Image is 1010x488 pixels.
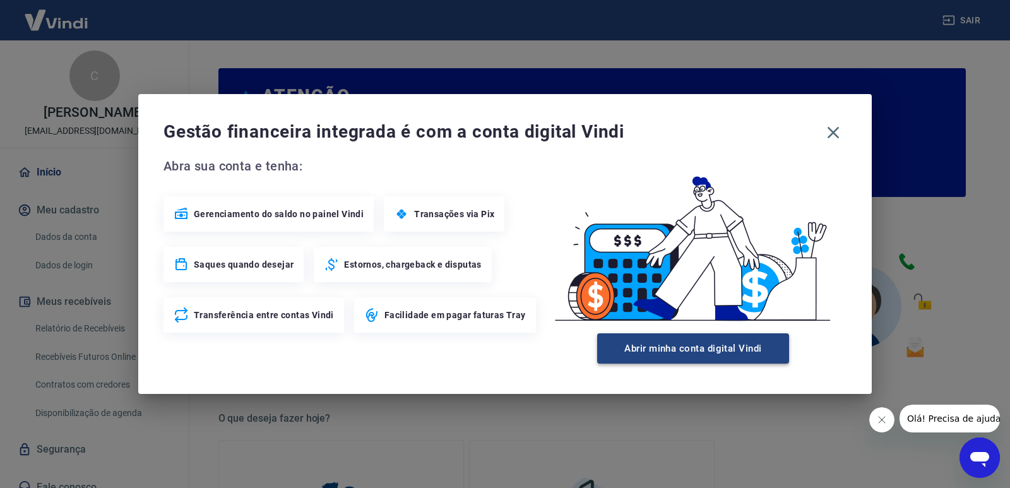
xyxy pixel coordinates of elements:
[8,9,106,19] span: Olá! Precisa de ajuda?
[869,407,894,432] iframe: Fechar mensagem
[194,258,294,271] span: Saques quando desejar
[163,156,540,176] span: Abra sua conta e tenha:
[540,156,847,328] img: Good Billing
[163,119,820,145] span: Gestão financeira integrada é com a conta digital Vindi
[194,208,364,220] span: Gerenciamento do saldo no painel Vindi
[344,258,481,271] span: Estornos, chargeback e disputas
[384,309,526,321] span: Facilidade em pagar faturas Tray
[959,437,1000,478] iframe: Botão para abrir a janela de mensagens
[194,309,334,321] span: Transferência entre contas Vindi
[414,208,494,220] span: Transações via Pix
[900,405,1000,432] iframe: Mensagem da empresa
[597,333,789,364] button: Abrir minha conta digital Vindi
